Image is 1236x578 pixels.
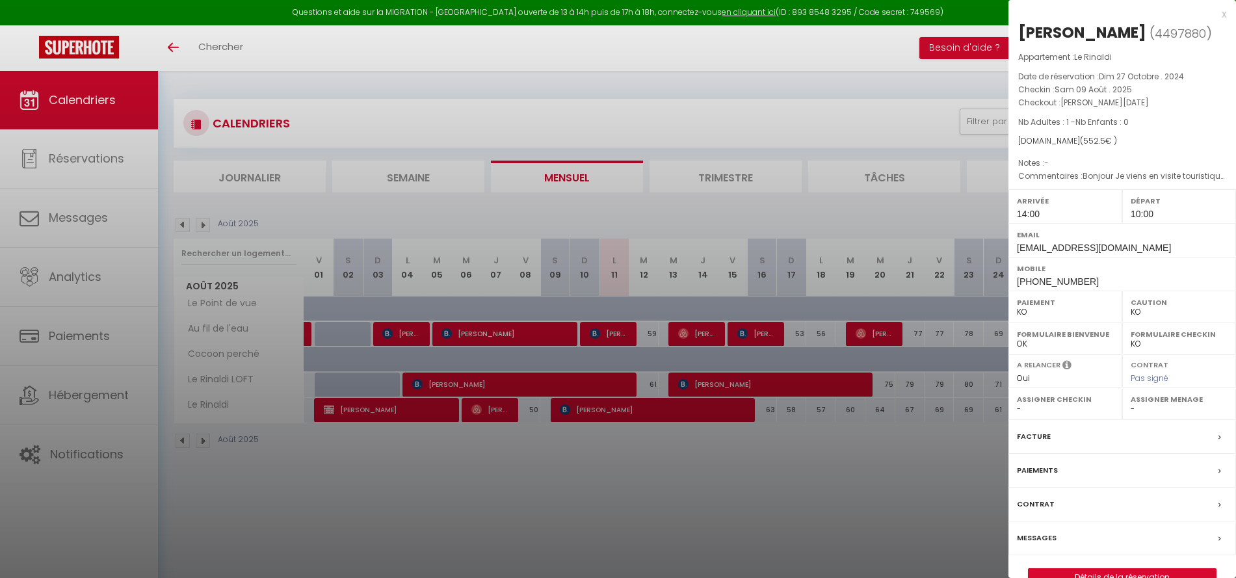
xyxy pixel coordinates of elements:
[1017,464,1058,477] label: Paiements
[1062,360,1072,374] i: Sélectionner OUI si vous souhaiter envoyer les séquences de messages post-checkout
[1017,276,1099,287] span: [PHONE_NUMBER]
[1131,393,1228,406] label: Assigner Menage
[1017,430,1051,443] label: Facture
[1017,328,1114,341] label: Formulaire Bienvenue
[1017,262,1228,275] label: Mobile
[1017,393,1114,406] label: Assigner Checkin
[1018,96,1226,109] p: Checkout :
[1083,135,1105,146] span: 552.5
[1017,243,1171,253] span: [EMAIL_ADDRESS][DOMAIN_NAME]
[1150,24,1212,42] span: ( )
[1074,51,1112,62] span: Le Rinaldi
[1017,360,1060,371] label: A relancer
[1018,170,1226,183] p: Commentaires :
[1018,83,1226,96] p: Checkin :
[1018,157,1226,170] p: Notes :
[1017,531,1057,545] label: Messages
[1044,157,1049,168] span: -
[1181,523,1236,578] iframe: LiveChat chat widget
[1131,194,1228,207] label: Départ
[1017,209,1040,219] span: 14:00
[1018,22,1146,43] div: [PERSON_NAME]
[1131,360,1168,368] label: Contrat
[1099,71,1184,82] span: Dim 27 Octobre . 2024
[1131,328,1228,341] label: Formulaire Checkin
[1018,70,1226,83] p: Date de réservation :
[1131,373,1168,384] span: Pas signé
[1017,194,1114,207] label: Arrivée
[1080,135,1117,146] span: ( € )
[1018,135,1226,148] div: [DOMAIN_NAME]
[1131,296,1228,309] label: Caution
[1055,84,1132,95] span: Sam 09 Août . 2025
[1075,116,1129,127] span: Nb Enfants : 0
[1060,97,1149,108] span: [PERSON_NAME][DATE]
[1155,25,1206,42] span: 4497880
[1017,296,1114,309] label: Paiement
[1008,7,1226,22] div: x
[1017,228,1228,241] label: Email
[1018,116,1129,127] span: Nb Adultes : 1 -
[1017,497,1055,511] label: Contrat
[1131,209,1153,219] span: 10:00
[1018,51,1226,64] p: Appartement :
